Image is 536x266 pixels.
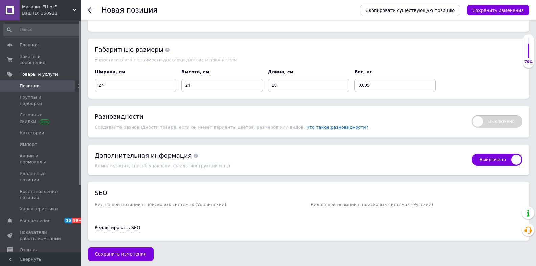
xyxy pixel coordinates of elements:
button: Сохранить изменения [467,5,529,15]
span: 25 [64,218,72,223]
a: Редактировать SEO [95,225,140,230]
div: Вернуться назад [88,7,93,13]
div: Разновидности [95,112,465,121]
p: !!!Уточнюйте який розмір Вам потрібно. Пластикова запчастина для ремонту розкладачки. Запчастина ... [7,18,152,39]
span: Что такое разновидности? [306,125,368,130]
span: Главная [20,42,39,48]
span: 99+ [72,218,83,223]
h1: Новая позиция [102,6,157,14]
span: Высота, см [181,69,209,74]
div: Дополнительная информация [95,151,465,160]
p: Деталь раскладушки для рамки натяжки под профиль 23 x 23 и 24 x 24. [7,7,152,21]
div: Комплектация, способ упаковки, файлы инструкции и т.д [95,163,465,168]
button: Сохранить изменения [88,247,154,261]
span: Показатели работы компании [20,229,63,242]
body: Визуальный текстовый редактор, B28104FB-B057-4977-AEBF-2DD4FA5C4C16 [7,7,152,46]
span: Длина, см [268,69,294,74]
div: Габаритные размеры [95,45,522,54]
input: Ширина, см [95,79,176,92]
span: Ширина, см [95,69,125,74]
button: Скопировать существующую позицию [360,5,460,15]
span: Импорт [20,141,37,148]
i: Сохранить изменения [472,8,524,13]
input: Поиск [3,24,80,36]
span: Выключено [472,115,522,128]
p: Вид вашей позиции в поисковых системах (Украинский) [95,202,307,207]
p: Деталь розкладачки для натяжної рамки під профіль 23 x 23 и 24 x 24. [7,7,152,14]
input: Вес, кг [354,79,436,92]
span: Товары и услуги [20,71,58,77]
span: Группы и подборки [20,94,63,107]
div: 70% Качество заполнения [523,34,534,68]
span: Характеристики [20,206,58,212]
body: Визуальный текстовый редактор, 3A726188-A63E-4EF1-AD99-C55501110839 [7,7,152,39]
div: 70% [523,60,534,64]
span: Сохранить изменения [95,251,147,257]
div: Ваш ID: 150921 [22,10,81,16]
span: Вес, кг [354,69,372,74]
span: Акции и промокоды [20,153,63,165]
span: Создавайте разновидности товара, если он имеет варианты цветов, размеров или видов. [95,125,306,130]
span: Категории [20,130,44,136]
span: Позиции [20,83,40,89]
span: Выключено [472,154,522,166]
span: Магазин "Шок" [22,4,73,10]
span: Скопировать существующую позицию [365,8,455,13]
span: Заказы и сообщения [20,53,63,66]
span: Сезонные скидки [20,112,63,124]
input: Высота, см [181,79,263,92]
input: Длина, см [268,79,350,92]
span: Уведомления [20,218,50,224]
span: Отзывы [20,247,38,253]
span: Восстановление позиций [20,189,63,201]
div: Упростите расчет стоимости доставки для вас и покупателя [95,57,522,62]
span: Удаленные позиции [20,171,63,183]
h2: SEO [95,189,522,197]
p: Вид вашей позиции в поисковых системах (Русский) [311,202,522,207]
p: !!!Уточняйте какой размер Вам нужно. Пластиковая запчасть для ремонта раскладушки. Запчасть напеч... [7,25,152,46]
